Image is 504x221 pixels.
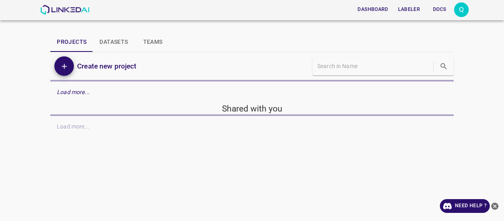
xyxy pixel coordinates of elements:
h6: Create new project [77,60,136,72]
img: LinkedAI [40,5,89,15]
a: Create new project [74,60,136,72]
button: close-help [490,199,500,213]
input: Search in Name [317,60,432,72]
button: Projects [50,32,93,52]
em: Load more... [57,89,90,95]
button: search [435,58,452,75]
button: Dashboard [354,3,391,16]
div: Load more... [50,85,454,100]
button: Open settings [454,2,469,17]
button: Docs [426,3,452,16]
button: Labeler [395,3,423,16]
h5: Shared with you [50,103,454,114]
a: Dashboard [353,1,393,18]
button: Add [54,56,74,76]
button: Datasets [93,32,134,52]
a: Labeler [393,1,425,18]
button: Teams [135,32,171,52]
div: Q [454,2,469,17]
a: Need Help ? [440,199,490,213]
a: Docs [425,1,454,18]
